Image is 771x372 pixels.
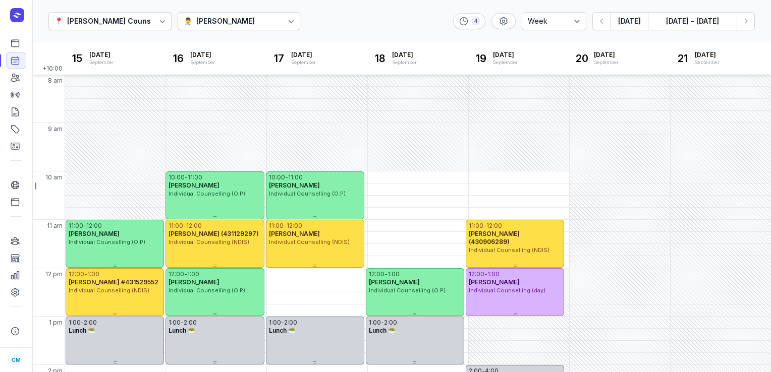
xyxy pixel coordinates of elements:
[493,51,518,59] span: [DATE]
[48,77,63,85] span: 8 am
[42,65,65,75] span: +10:00
[89,51,114,59] span: [DATE]
[271,50,287,67] div: 17
[69,287,149,294] span: Individual Counselling (NDIS)
[285,173,288,181] div: -
[169,327,195,334] span: Lunch 🥗
[291,59,316,66] div: September
[185,173,188,181] div: -
[169,238,249,245] span: Individual Counselling (NDIS)
[169,190,245,197] span: Individual Counselling (O.P)
[169,173,185,181] div: 10:00
[392,59,417,66] div: September
[281,319,284,327] div: -
[369,327,396,334] span: Lunch 🥗
[48,125,63,133] span: 9 am
[12,354,21,366] span: CM
[169,222,183,230] div: 11:00
[493,59,518,66] div: September
[381,319,384,327] div: -
[487,270,500,278] div: 1:00
[69,222,83,230] div: 11:00
[483,222,486,230] div: -
[469,222,483,230] div: 11:00
[269,173,285,181] div: 10:00
[384,319,397,327] div: 2:00
[288,173,303,181] div: 11:00
[81,319,84,327] div: -
[695,51,720,59] span: [DATE]
[291,51,316,59] span: [DATE]
[45,173,63,181] span: 10 am
[45,270,63,278] span: 12 pm
[169,181,219,189] span: [PERSON_NAME]
[372,50,388,67] div: 18
[472,17,480,25] div: 4
[269,181,320,189] span: [PERSON_NAME]
[67,15,171,27] div: [PERSON_NAME] Counselling
[186,222,202,230] div: 12:00
[188,173,202,181] div: 11:00
[169,270,184,278] div: 12:00
[269,327,296,334] span: Lunch 🥗
[269,190,346,197] span: Individual Counselling (O.P)
[181,319,184,327] div: -
[169,287,245,294] span: Individual Counselling (O.P)
[469,270,484,278] div: 12:00
[86,222,102,230] div: 12:00
[269,238,350,245] span: Individual Counselling (NDIS)
[184,15,192,27] div: 👨‍⚕️
[284,319,297,327] div: 2:00
[169,230,259,237] span: [PERSON_NAME] (431129297)
[469,287,545,294] span: Individual Counselling (day)
[392,51,417,59] span: [DATE]
[484,270,487,278] div: -
[69,327,95,334] span: Lunch 🥗
[369,319,381,327] div: 1:00
[574,50,590,67] div: 20
[169,278,219,286] span: [PERSON_NAME]
[648,12,737,30] button: [DATE] - [DATE]
[69,319,81,327] div: 1:00
[287,222,302,230] div: 12:00
[49,319,63,327] span: 1 pm
[675,50,691,67] div: 21
[369,270,384,278] div: 12:00
[384,270,388,278] div: -
[83,222,86,230] div: -
[269,230,320,237] span: [PERSON_NAME]
[69,238,145,245] span: Individual Counselling (O.P)
[184,319,197,327] div: 2:00
[469,246,549,254] span: Individual Counselling (NDIS)
[69,230,120,237] span: [PERSON_NAME]
[486,222,502,230] div: 12:00
[388,270,400,278] div: 1:00
[187,270,199,278] div: 1:00
[47,222,63,230] span: 11 am
[84,270,87,278] div: -
[54,15,63,27] div: 📍
[69,278,158,286] span: [PERSON_NAME] #431529552
[169,319,181,327] div: 1:00
[269,222,284,230] div: 11:00
[369,287,446,294] span: Individual Counselling (O.P)
[269,319,281,327] div: 1:00
[87,270,99,278] div: 1:00
[196,15,255,27] div: [PERSON_NAME]
[190,59,215,66] div: September
[69,50,85,67] div: 15
[469,278,520,286] span: [PERSON_NAME]
[84,319,97,327] div: 2:00
[473,50,489,67] div: 19
[611,12,648,30] button: [DATE]
[284,222,287,230] div: -
[695,59,720,66] div: September
[369,278,420,286] span: [PERSON_NAME]
[69,270,84,278] div: 12:00
[170,50,186,67] div: 16
[594,51,619,59] span: [DATE]
[190,51,215,59] span: [DATE]
[89,59,114,66] div: September
[184,270,187,278] div: -
[183,222,186,230] div: -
